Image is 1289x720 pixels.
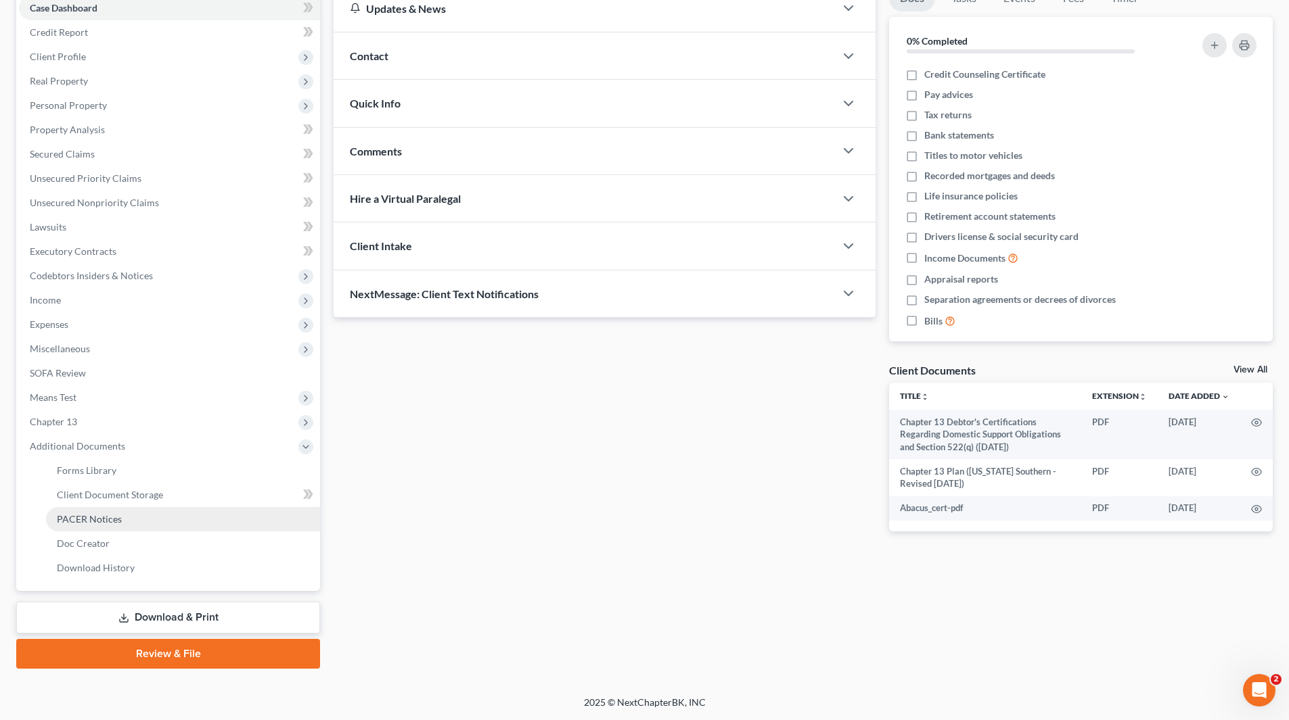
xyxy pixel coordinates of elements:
iframe: Intercom live chat [1243,674,1275,706]
td: Abacus_cert-pdf [889,496,1081,521]
span: Tax returns [924,108,972,122]
span: Means Test [30,391,76,403]
span: Credit Counseling Certificate [924,68,1045,81]
a: Doc Creator [46,531,320,556]
span: Unsecured Priority Claims [30,172,141,184]
span: Expenses [30,318,68,330]
span: SOFA Review [30,367,86,379]
td: PDF [1081,410,1158,459]
span: Life insurance policies [924,189,1018,203]
td: [DATE] [1158,459,1240,496]
a: Forms Library [46,458,320,483]
span: Case Dashboard [30,2,97,14]
span: Hire a Virtual Paralegal [350,192,461,205]
span: Comments [350,145,402,158]
span: Executory Contracts [30,245,116,257]
span: Client Intake [350,239,412,252]
span: Separation agreements or decrees of divorces [924,293,1116,306]
i: expand_more [1221,393,1229,401]
a: Extensionunfold_more [1092,391,1147,401]
a: Review & File [16,639,320,669]
span: Chapter 13 [30,416,77,427]
span: Pay advices [924,88,973,101]
a: Lawsuits [19,215,320,239]
td: PDF [1081,496,1158,521]
span: NextMessage: Client Text Notifications [350,287,539,300]
span: Contact [350,49,388,62]
i: unfold_more [921,393,929,401]
span: Client Profile [30,51,86,62]
span: Appraisal reports [924,272,998,286]
span: Download History [57,562,135,573]
span: 2 [1271,674,1282,685]
span: Miscellaneous [30,343,90,354]
div: 2025 © NextChapterBK, INC [259,696,1031,720]
span: Bills [924,314,943,328]
td: Chapter 13 Plan ([US_STATE] Southern - Revised [DATE]) [889,459,1081,496]
a: PACER Notices [46,507,320,531]
span: Real Property [30,75,88,87]
span: Income [30,294,61,306]
span: Secured Claims [30,148,95,160]
a: Download & Print [16,602,320,633]
span: Codebtors Insiders & Notices [30,270,153,281]
a: Download History [46,556,320,580]
span: Retirement account statements [924,210,1056,223]
span: Client Document Storage [57,489,163,500]
a: Secured Claims [19,142,320,166]
span: Bank statements [924,128,994,142]
td: [DATE] [1158,496,1240,521]
i: unfold_more [1139,393,1147,401]
span: Recorded mortgages and deeds [924,169,1055,183]
a: Executory Contracts [19,239,320,264]
a: Titleunfold_more [900,391,929,401]
span: Titles to motor vehicles [924,149,1022,162]
a: Credit Report [19,20,320,45]
a: Date Added expand_more [1169,391,1229,401]
a: View All [1234,365,1267,375]
span: Quick Info [350,97,401,110]
td: PDF [1081,459,1158,496]
span: Lawsuits [30,221,66,233]
a: Property Analysis [19,118,320,142]
span: Unsecured Nonpriority Claims [30,197,159,208]
span: Credit Report [30,26,88,38]
td: Chapter 13 Debtor's Certifications Regarding Domestic Support Obligations and Section 522(q) ([DA... [889,410,1081,459]
a: Unsecured Nonpriority Claims [19,191,320,215]
td: [DATE] [1158,410,1240,459]
div: Client Documents [889,363,976,377]
span: Personal Property [30,99,107,111]
span: Forms Library [57,464,116,476]
span: Income Documents [924,251,1005,265]
span: PACER Notices [57,513,122,525]
span: Additional Documents [30,440,125,452]
span: Property Analysis [30,124,105,135]
a: Client Document Storage [46,483,320,507]
strong: 0% Completed [907,35,968,47]
span: Doc Creator [57,537,110,549]
a: SOFA Review [19,361,320,385]
a: Unsecured Priority Claims [19,166,320,191]
div: Updates & News [350,1,819,16]
span: Drivers license & social security card [924,230,1079,243]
